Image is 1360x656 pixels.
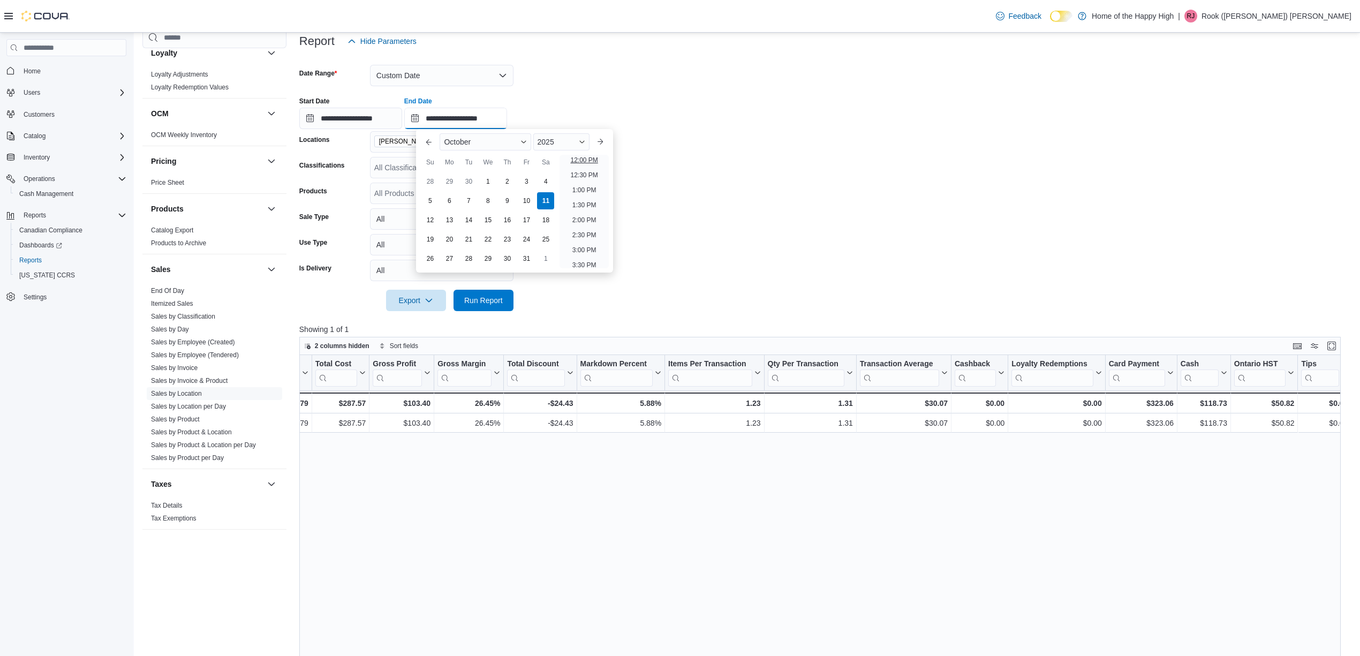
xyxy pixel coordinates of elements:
span: Loyalty Adjustments [151,70,208,79]
a: Sales by Invoice [151,364,198,372]
div: Fr [518,154,535,171]
div: Total Discount [507,359,564,370]
div: $287.57 [315,397,366,410]
li: 1:30 PM [568,199,601,212]
button: Operations [2,171,131,186]
div: $323.06 [1108,397,1173,410]
div: day-6 [441,192,458,209]
span: Users [19,86,126,99]
li: 3:30 PM [568,259,601,272]
span: Catalog [19,130,126,142]
span: [PERSON_NAME][GEOGRAPHIC_DATA] - Fire & Flower [379,136,463,147]
div: day-16 [498,212,516,229]
button: Cashback [955,359,1004,387]
button: Tips [1301,359,1348,387]
span: October [444,138,471,146]
span: Reports [19,256,42,265]
li: 3:00 PM [568,244,601,257]
button: OCM [151,108,263,119]
a: Tax Details [151,502,183,509]
div: Qty Per Transaction [767,359,844,387]
div: day-7 [460,192,477,209]
span: [US_STATE] CCRS [19,271,75,280]
a: End Of Day [151,287,184,295]
button: Sales [151,264,263,275]
div: day-22 [479,231,496,248]
h3: Taxes [151,479,172,489]
span: Sales by Employee (Tendered) [151,351,239,359]
a: OCM Weekly Inventory [151,131,217,139]
a: Sales by Invoice & Product [151,377,228,384]
div: day-20 [441,231,458,248]
span: Hide Parameters [360,36,417,47]
span: Customers [19,108,126,121]
label: Products [299,187,327,195]
span: Sales by Employee (Created) [151,338,235,346]
div: Card Payment [1108,359,1165,387]
span: Sales by Location [151,389,202,398]
div: Pricing [142,176,286,193]
a: Dashboards [11,238,131,253]
div: Items Per Transaction [668,359,752,387]
span: Inventory [19,151,126,164]
a: Sales by Product & Location per Day [151,441,256,449]
a: Customers [19,108,59,121]
a: Dashboards [15,239,66,252]
div: day-1 [479,173,496,190]
div: 5.88% [580,417,661,429]
label: Classifications [299,161,345,170]
span: Kingston - Brock Street - Fire & Flower [374,135,476,147]
div: day-30 [460,173,477,190]
div: day-8 [479,192,496,209]
li: 2:30 PM [568,229,601,242]
span: Reports [19,209,126,222]
div: Cash [1181,359,1219,387]
div: 1.23 [668,397,761,410]
div: day-24 [518,231,535,248]
button: Canadian Compliance [11,223,131,238]
div: day-9 [498,192,516,209]
div: $30.07 [860,417,948,429]
span: Users [24,88,40,97]
button: Gross Margin [437,359,500,387]
button: Keyboard shortcuts [1291,340,1304,352]
div: day-25 [537,231,554,248]
button: Reports [2,208,131,223]
span: Tax Details [151,501,183,510]
div: We [479,154,496,171]
div: Gross Margin [437,359,492,370]
div: 5.88% [580,397,661,410]
button: Pricing [151,156,263,167]
button: Catalog [19,130,50,142]
div: Tips [1301,359,1339,387]
div: October, 2025 [420,172,555,268]
button: Ontario HST [1234,359,1295,387]
div: Qty Per Transaction [767,359,844,370]
button: Enter fullscreen [1325,340,1338,352]
button: Previous Month [420,133,437,150]
span: Sales by Classification [151,312,215,321]
div: day-1 [537,250,554,267]
button: Pricing [265,155,278,168]
label: Sale Type [299,213,329,221]
div: day-28 [421,173,439,190]
div: 26.45% [437,397,500,410]
p: Rook ([PERSON_NAME]) [PERSON_NAME] [1202,10,1351,22]
button: Sort fields [375,340,422,352]
div: Total Discount [507,359,564,387]
button: Products [151,203,263,214]
a: [US_STATE] CCRS [15,269,79,282]
input: Dark Mode [1050,11,1072,22]
button: All [370,234,513,255]
span: Feedback [1009,11,1041,21]
button: Export [386,290,446,311]
div: day-29 [441,173,458,190]
button: Card Payment [1108,359,1173,387]
img: Cova [21,11,70,21]
button: Cash [1181,359,1227,387]
a: Sales by Location [151,390,202,397]
button: Transaction Average [860,359,948,387]
li: 1:00 PM [568,184,601,197]
h3: Products [151,203,184,214]
div: Markdown Percent [580,359,652,387]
